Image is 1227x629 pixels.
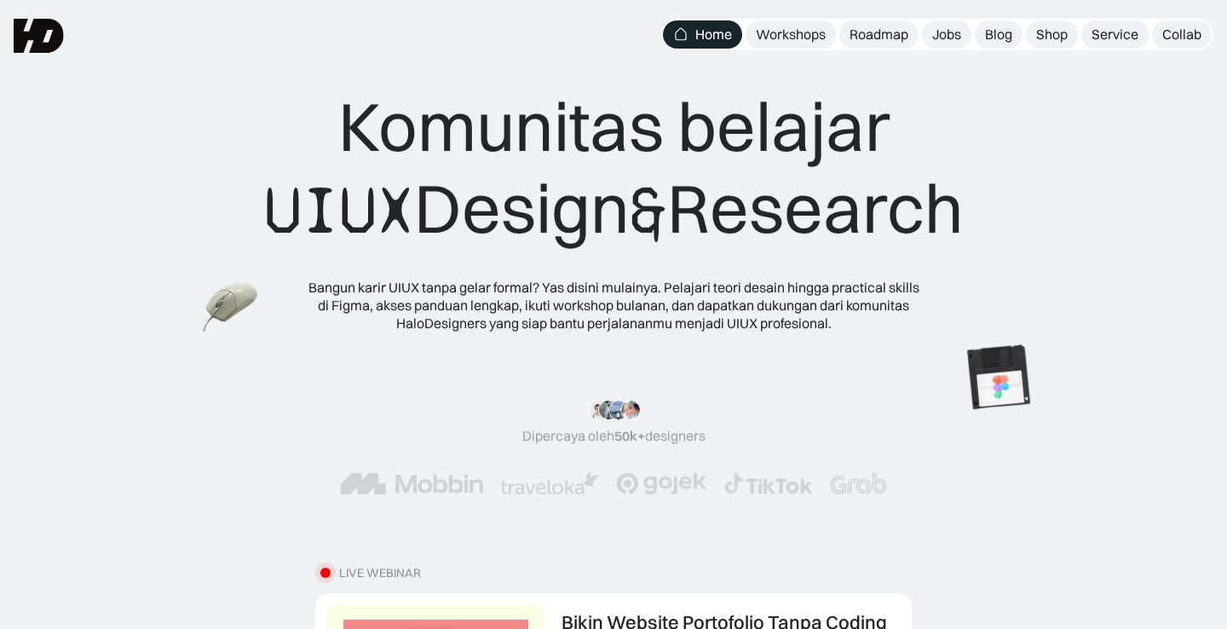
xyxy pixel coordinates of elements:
[1152,20,1212,49] a: Collab
[746,20,836,49] a: Workshops
[695,26,732,43] div: Home
[614,427,645,444] span: 50k+
[839,20,919,49] a: Roadmap
[522,427,706,445] div: Dipercaya oleh designers
[663,20,742,49] a: Home
[1026,20,1078,49] a: Shop
[756,26,826,43] div: Workshops
[630,170,667,251] span: &
[264,85,964,251] div: Komunitas belajar Design Research
[1092,26,1138,43] div: Service
[307,279,920,332] div: Bangun karir UIUX tanpa gelar formal? Yas disini mulainya. Pelajari teori desain hingga practical...
[1036,26,1068,43] div: Shop
[1162,26,1201,43] div: Collab
[932,26,961,43] div: Jobs
[1081,20,1149,49] a: Service
[850,26,908,43] div: Roadmap
[922,20,971,49] a: Jobs
[339,566,421,580] div: LIVE WEBINAR
[985,26,1012,43] div: Blog
[264,170,414,251] span: UIUX
[975,20,1022,49] a: Blog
